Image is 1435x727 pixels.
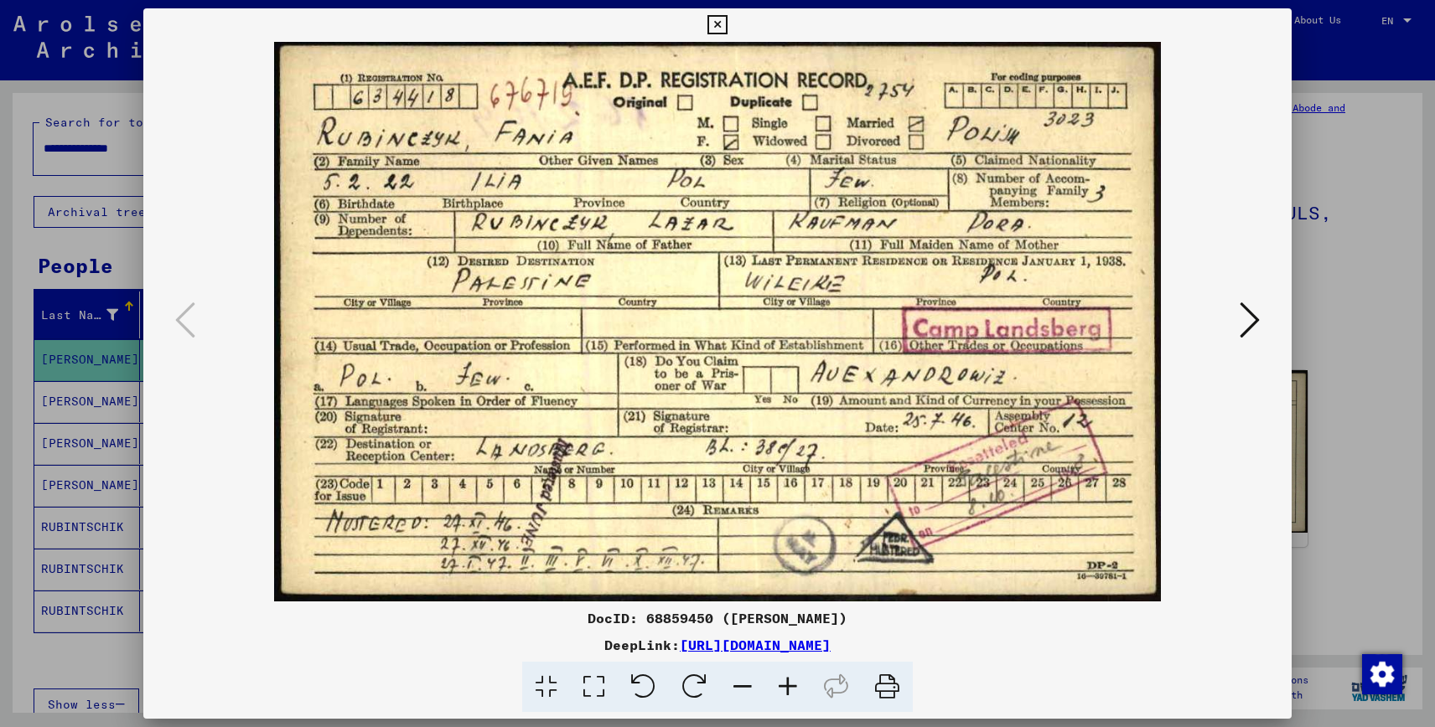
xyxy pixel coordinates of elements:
div: DocID: 68859450 ([PERSON_NAME]) [143,608,1292,628]
a: [URL][DOMAIN_NAME] [680,637,831,653]
img: 001.jpg [200,42,1235,601]
div: DeepLink: [143,635,1292,655]
div: Change consent [1361,653,1401,693]
img: Change consent [1362,654,1402,694]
